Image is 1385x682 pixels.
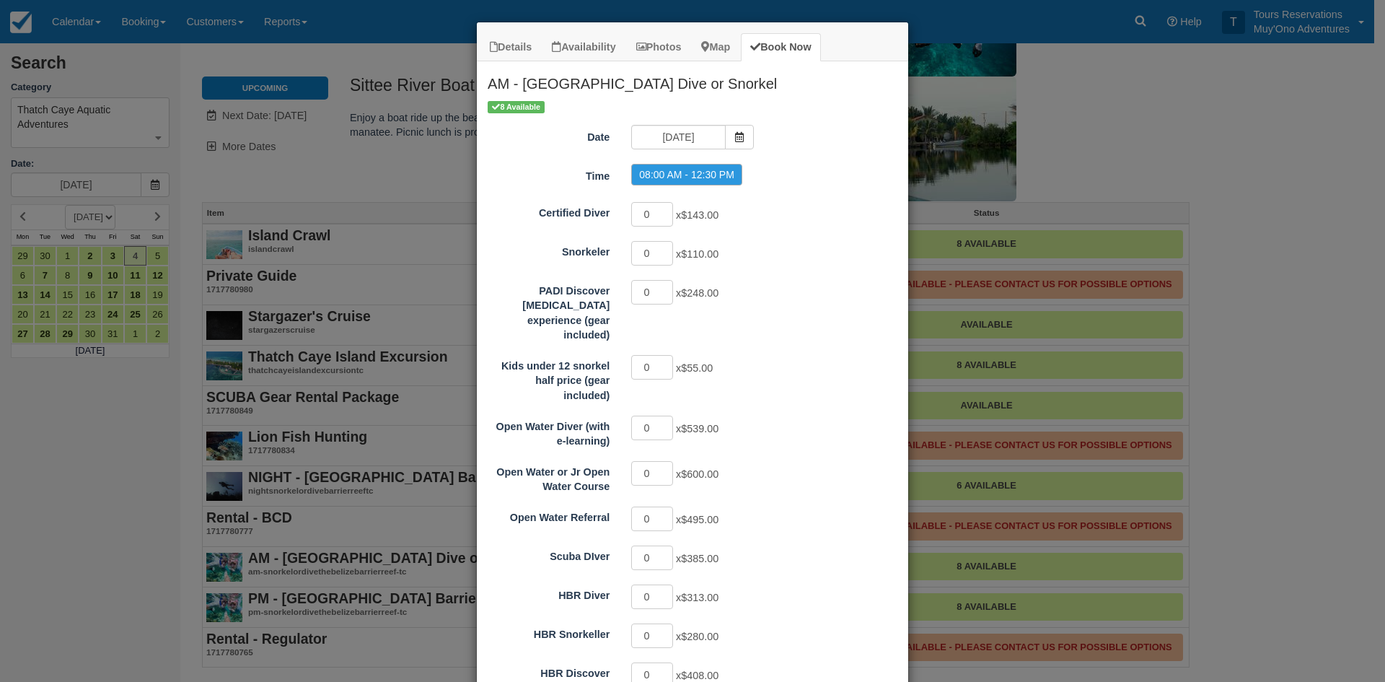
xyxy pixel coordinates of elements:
[477,125,620,145] label: Date
[477,460,620,494] label: Open Water or Jr Open Water Course
[477,661,620,681] label: HBR Discover
[631,461,673,486] input: Open Water or Jr Open Water Course
[676,670,718,681] span: x
[477,279,620,343] label: PADI Discover Scuba Diving experience (gear included)
[681,248,718,260] span: $110.00
[477,61,908,99] h2: AM - [GEOGRAPHIC_DATA] Dive or Snorkel
[676,209,718,221] span: x
[480,33,541,61] a: Details
[676,514,718,525] span: x
[681,670,718,681] span: $408.00
[676,631,718,642] span: x
[631,585,673,609] input: HBR Diver
[676,553,718,564] span: x
[676,287,718,299] span: x
[741,33,820,61] a: Book Now
[631,416,673,440] input: Open Water Diver (with e-learning)
[631,355,673,380] input: Kids under 12 snorkel half price (gear included)
[477,414,620,449] label: Open Water Diver (with e-learning)
[681,631,718,642] span: $280.00
[681,287,718,299] span: $248.00
[477,354,620,403] label: Kids under 12 snorkel half price (gear included)
[631,202,673,227] input: Certified Diver
[631,624,673,648] input: HBR Snorkeller
[681,553,718,564] span: $385.00
[477,505,620,525] label: Open Water Referral
[477,583,620,603] label: HBR Diver
[676,423,718,434] span: x
[676,248,718,260] span: x
[681,514,718,525] span: $495.00
[477,622,620,642] label: HBR Snorkeller
[488,101,545,113] span: 8 Available
[631,507,673,531] input: Open Water Referral
[681,362,713,374] span: $55.00
[681,209,718,221] span: $143.00
[631,280,673,305] input: PADI Discover Scuba Diving experience (gear included)
[676,592,718,603] span: x
[631,164,742,185] label: 08:00 AM - 12:30 PM
[631,546,673,570] input: Scuba DIver
[542,33,625,61] a: Availability
[477,240,620,260] label: Snorkeler
[692,33,739,61] a: Map
[681,423,718,434] span: $539.00
[627,33,691,61] a: Photos
[477,201,620,221] label: Certified Diver
[681,592,718,603] span: $313.00
[681,468,718,480] span: $600.00
[676,362,713,374] span: x
[676,468,718,480] span: x
[631,241,673,266] input: Snorkeler
[477,544,620,564] label: Scuba DIver
[477,164,620,184] label: Time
